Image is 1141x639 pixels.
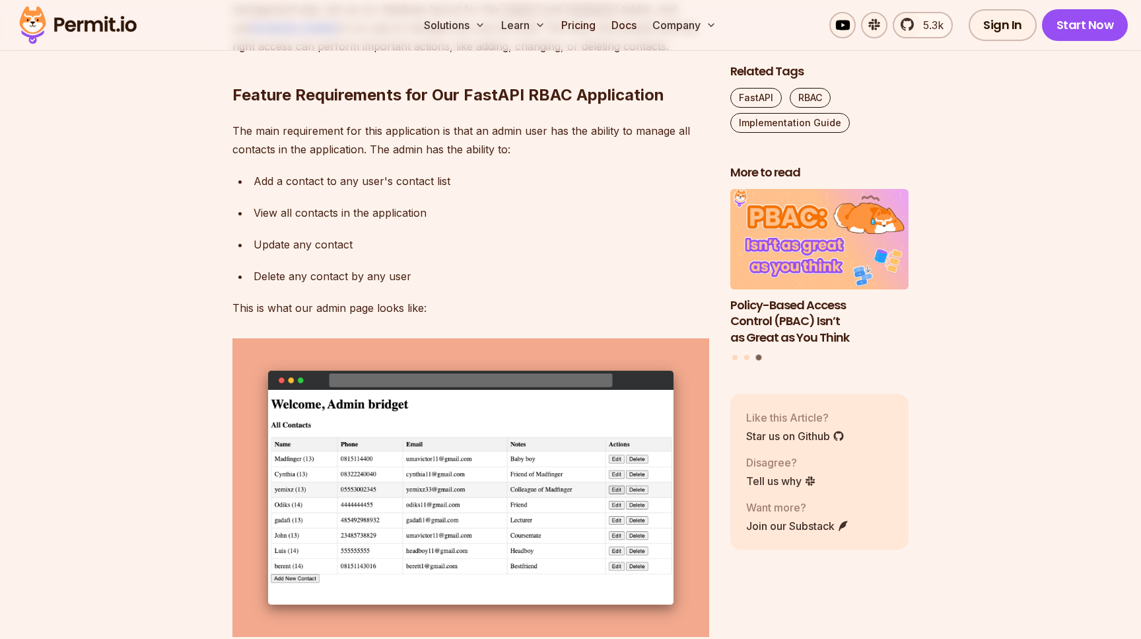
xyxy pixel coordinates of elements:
[746,428,845,443] a: Star us on Github
[915,17,944,33] span: 5.3k
[1042,9,1128,41] a: Start Now
[232,122,709,159] p: The main requirement for this application is that an admin user has the ability to manage all con...
[232,338,709,636] img: image - 2025-02-05T154319.468.png
[419,12,491,38] button: Solutions
[730,88,782,108] a: FastAPI
[254,172,709,190] div: Add a contact to any user's contact list
[744,354,749,359] button: Go to slide 2
[254,235,709,254] div: Update any contact
[647,12,722,38] button: Company
[746,409,845,425] p: Like this Article?
[730,113,850,133] a: Implementation Guide
[556,12,601,38] a: Pricing
[606,12,642,38] a: Docs
[254,267,709,285] div: Delete any contact by any user
[730,189,909,289] img: Policy-Based Access Control (PBAC) Isn’t as Great as You Think
[790,88,831,108] a: RBAC
[969,9,1037,41] a: Sign In
[232,299,709,317] p: This is what our admin page looks like:
[730,189,909,346] a: Policy-Based Access Control (PBAC) Isn’t as Great as You ThinkPolicy-Based Access Control (PBAC) ...
[13,3,143,48] img: Permit logo
[730,63,909,80] h2: Related Tags
[730,165,909,181] h2: More to read
[730,189,909,362] div: Posts
[730,297,909,346] h3: Policy-Based Access Control (PBAC) Isn’t as Great as You Think
[496,12,551,38] button: Learn
[732,354,738,359] button: Go to slide 1
[746,517,849,533] a: Join our Substack
[254,204,709,222] div: View all contacts in the application
[893,12,953,38] a: 5.3k
[746,454,816,470] p: Disagree?
[730,189,909,346] li: 3 of 3
[755,354,761,360] button: Go to slide 3
[746,499,849,515] p: Want more?
[232,32,709,106] h2: Feature Requirements for Our FastAPI RBAC Application
[746,472,816,488] a: Tell us why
